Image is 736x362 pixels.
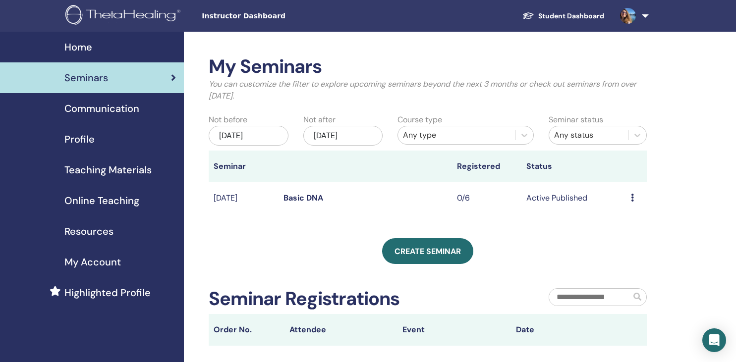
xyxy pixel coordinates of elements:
td: 0/6 [452,182,521,214]
h2: My Seminars [209,55,647,78]
a: Student Dashboard [514,7,612,25]
span: Create seminar [395,246,461,257]
td: Active Published [521,182,625,214]
th: Order No. [209,314,284,346]
span: Highlighted Profile [64,285,151,300]
label: Course type [397,114,442,126]
h2: Seminar Registrations [209,288,399,310]
th: Date [511,314,624,346]
th: Status [521,151,625,182]
div: Any type [403,129,510,141]
span: Instructor Dashboard [202,11,350,21]
div: [DATE] [303,126,383,146]
p: You can customize the filter to explore upcoming seminars beyond the next 3 months or check out s... [209,78,647,102]
a: Basic DNA [283,193,323,203]
img: default.jpg [620,8,636,24]
span: Communication [64,101,139,116]
span: Profile [64,132,95,147]
div: [DATE] [209,126,288,146]
div: Open Intercom Messenger [702,328,726,352]
label: Not before [209,114,247,126]
td: [DATE] [209,182,278,214]
span: Online Teaching [64,193,139,208]
span: My Account [64,255,121,269]
th: Event [397,314,511,346]
img: graduation-cap-white.svg [522,11,534,20]
div: Any status [554,129,623,141]
span: Resources [64,224,113,239]
span: Teaching Materials [64,162,152,177]
span: Seminars [64,70,108,85]
a: Create seminar [382,238,473,264]
th: Seminar [209,151,278,182]
img: logo.png [65,5,184,27]
label: Not after [303,114,336,126]
span: Home [64,40,92,54]
th: Attendee [284,314,398,346]
label: Seminar status [549,114,603,126]
th: Registered [452,151,521,182]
